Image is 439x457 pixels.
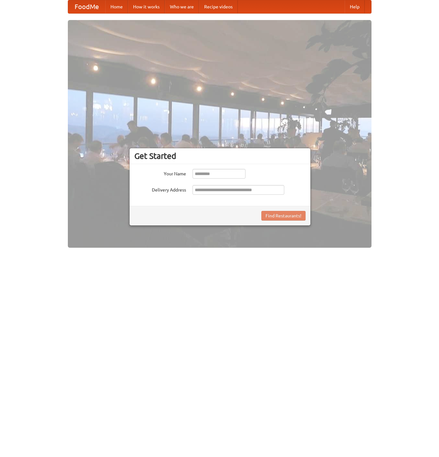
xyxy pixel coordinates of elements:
[345,0,365,13] a: Help
[134,151,306,161] h3: Get Started
[128,0,165,13] a: How it works
[105,0,128,13] a: Home
[134,169,186,177] label: Your Name
[261,211,306,221] button: Find Restaurants!
[134,185,186,193] label: Delivery Address
[68,0,105,13] a: FoodMe
[199,0,238,13] a: Recipe videos
[165,0,199,13] a: Who we are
